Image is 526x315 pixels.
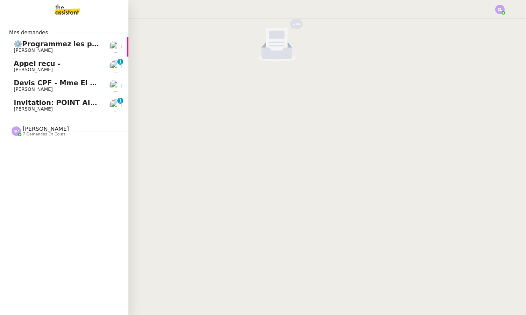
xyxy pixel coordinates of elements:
span: [PERSON_NAME] [14,48,53,53]
nz-badge-sup: 1 [117,98,123,104]
span: ⚙️Programmez les posts Linkedin [14,40,143,48]
img: users%2Fx9OnqzEMlAUNG38rkK8jkyzjKjJ3%2Favatar%2F1516609952611.jpeg [110,41,122,53]
img: users%2FW4OQjB9BRtYK2an7yusO0WsYLsD3%2Favatar%2F28027066-518b-424c-8476-65f2e549ac29 [110,99,122,111]
span: [PERSON_NAME] [14,87,53,92]
p: 1 [119,59,122,66]
span: Appel reçu - [14,60,60,68]
img: users%2FvXkuctLX0wUbD4cA8OSk7KI5fra2%2Favatar%2F858bcb8a-9efe-43bf-b7a6-dc9f739d6e70 [110,80,122,92]
nz-badge-sup: 1 [117,59,123,65]
img: svg [495,5,505,14]
span: Invitation: POINT AIRCALL AVEC [PERSON_NAME] [CLT] MOBIX - [DATE] 11am - 12pm (UTC+2) ([PERSON_NA... [14,99,500,107]
span: [PERSON_NAME] [14,106,53,112]
span: 7 demandes en cours [23,132,65,137]
span: Mes demandes [4,28,53,37]
span: Devis CPF - Mme El ghorchi [14,79,119,87]
img: users%2FC9SBsJ0duuaSgpQFj5LgoEX8n0o2%2Favatar%2Fec9d51b8-9413-4189-adfb-7be4d8c96a3c [110,60,122,72]
span: [PERSON_NAME] [14,67,53,72]
img: svg [12,126,21,136]
span: [PERSON_NAME] [23,126,69,132]
p: 1 [119,98,122,105]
